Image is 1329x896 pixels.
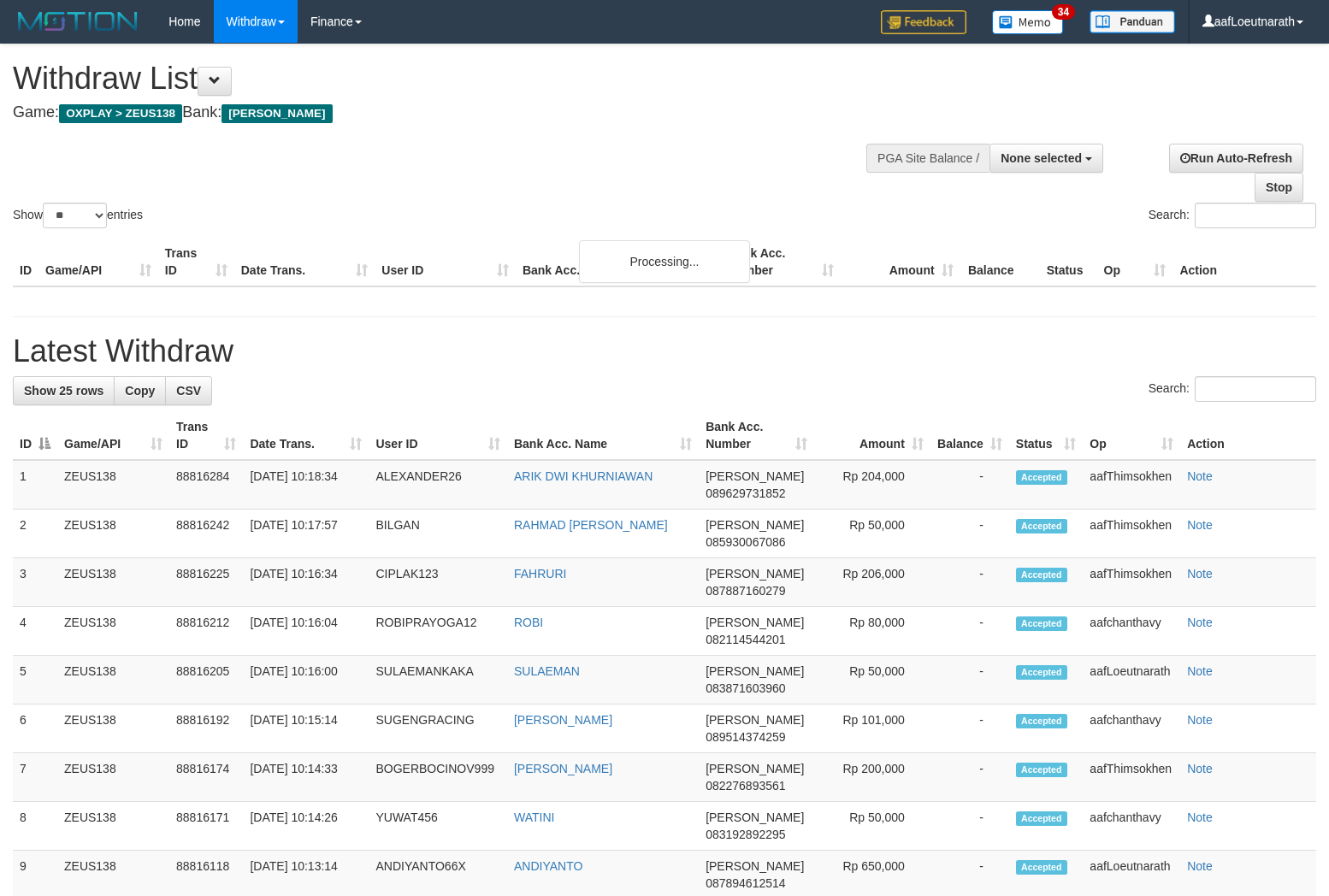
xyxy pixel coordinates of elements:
[706,616,804,629] span: [PERSON_NAME]
[57,411,169,460] th: Game/API: activate to sort column ascending
[514,469,653,483] a: ARIK DWI KHURNIAWAN
[514,567,566,581] a: FAHRURI
[243,411,369,460] th: Date Trans.: activate to sort column ascending
[13,510,57,558] td: 2
[369,802,506,851] td: YUWAT456
[369,656,506,704] td: SULAEMANKAKA
[369,510,506,558] td: BILGAN
[57,558,169,607] td: ZEUS138
[706,681,785,695] span: Copy 083871603960 to clipboard
[169,607,243,656] td: 88816212
[234,238,375,286] th: Date Trans.
[1097,238,1173,286] th: Op
[814,411,930,460] th: Amount: activate to sort column ascending
[1149,203,1316,228] label: Search:
[1083,656,1180,704] td: aafLoeutnarath
[1016,860,1067,875] span: Accepted
[989,144,1103,173] button: None selected
[992,10,1064,34] img: Button%20Memo.svg
[243,558,369,607] td: [DATE] 10:16:34
[706,486,785,500] span: Copy 089629731852 to clipboard
[706,828,785,841] span: Copy 083192892295 to clipboard
[1169,144,1303,173] a: Run Auto-Refresh
[1187,859,1213,873] a: Note
[1187,518,1213,532] a: Note
[169,753,243,802] td: 88816174
[866,144,989,173] div: PGA Site Balance /
[706,730,785,744] span: Copy 089514374259 to clipboard
[13,558,57,607] td: 3
[814,510,930,558] td: Rp 50,000
[930,460,1009,510] td: -
[930,510,1009,558] td: -
[24,384,103,398] span: Show 25 rows
[507,411,699,460] th: Bank Acc. Name: activate to sort column ascending
[814,753,930,802] td: Rp 200,000
[1195,203,1316,228] input: Search:
[243,704,369,753] td: [DATE] 10:15:14
[169,411,243,460] th: Trans ID: activate to sort column ascending
[706,567,804,581] span: [PERSON_NAME]
[1195,376,1316,402] input: Search:
[1180,411,1316,460] th: Action
[57,802,169,851] td: ZEUS138
[1040,238,1097,286] th: Status
[13,9,143,34] img: MOTION_logo.png
[706,469,804,483] span: [PERSON_NAME]
[706,535,785,549] span: Copy 085930067086 to clipboard
[13,334,1316,368] h1: Latest Withdraw
[13,607,57,656] td: 4
[841,238,960,286] th: Amount
[114,376,166,405] a: Copy
[1016,763,1067,777] span: Accepted
[369,411,506,460] th: User ID: activate to sort column ascending
[1149,376,1316,402] label: Search:
[930,411,1009,460] th: Balance: activate to sort column ascending
[1016,714,1067,728] span: Accepted
[369,704,506,753] td: SUGENGRACING
[1083,607,1180,656] td: aafchanthavy
[706,762,804,775] span: [PERSON_NAME]
[243,802,369,851] td: [DATE] 10:14:26
[57,510,169,558] td: ZEUS138
[1016,811,1067,826] span: Accepted
[514,811,554,824] a: WATINI
[176,384,201,398] span: CSV
[1083,753,1180,802] td: aafThimsokhen
[243,656,369,704] td: [DATE] 10:16:00
[706,811,804,824] span: [PERSON_NAME]
[57,607,169,656] td: ZEUS138
[59,104,182,123] span: OXPLAY > ZEUS138
[814,558,930,607] td: Rp 206,000
[1016,616,1067,631] span: Accepted
[13,460,57,510] td: 1
[1083,411,1180,460] th: Op: activate to sort column ascending
[930,656,1009,704] td: -
[930,802,1009,851] td: -
[579,240,750,283] div: Processing...
[1001,151,1082,165] span: None selected
[1016,665,1067,680] span: Accepted
[169,704,243,753] td: 88816192
[1187,469,1213,483] a: Note
[1187,664,1213,678] a: Note
[814,704,930,753] td: Rp 101,000
[706,876,785,890] span: Copy 087894612514 to clipboard
[13,104,869,121] h4: Game: Bank:
[243,510,369,558] td: [DATE] 10:17:57
[516,238,721,286] th: Bank Acc. Name
[514,664,580,678] a: SULAEMAN
[814,607,930,656] td: Rp 80,000
[1090,10,1175,33] img: panduan.png
[881,10,966,34] img: Feedback.jpg
[721,238,841,286] th: Bank Acc. Number
[57,460,169,510] td: ZEUS138
[57,753,169,802] td: ZEUS138
[514,762,612,775] a: [PERSON_NAME]
[1187,616,1213,629] a: Note
[13,238,38,286] th: ID
[125,384,155,398] span: Copy
[43,203,107,228] select: Showentries
[1083,802,1180,851] td: aafchanthavy
[13,62,869,96] h1: Withdraw List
